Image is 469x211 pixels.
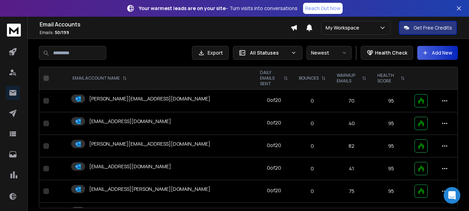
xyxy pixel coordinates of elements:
[331,112,372,135] td: 40
[267,142,281,149] div: 0 of 20
[331,157,372,180] td: 41
[298,143,327,149] p: 0
[267,187,281,194] div: 0 of 20
[331,180,372,203] td: 75
[192,46,229,60] button: Export
[372,90,410,112] td: 95
[7,24,21,36] img: logo
[298,165,327,172] p: 0
[372,180,410,203] td: 95
[307,46,352,60] button: Newest
[326,24,362,31] p: My Workspace
[372,135,410,157] td: 95
[331,90,372,112] td: 70
[73,75,127,81] div: EMAIL ACCOUNT NAME
[55,30,69,35] span: 50 / 199
[267,97,281,104] div: 0 of 20
[444,187,460,204] div: Open Intercom Messenger
[298,188,327,195] p: 0
[337,73,359,84] p: WARMUP EMAILS
[413,24,452,31] p: Get Free Credits
[375,49,407,56] p: Health Check
[372,112,410,135] td: 95
[303,3,343,14] a: Reach Out Now
[89,95,210,102] p: [PERSON_NAME][EMAIL_ADDRESS][DOMAIN_NAME]
[250,49,288,56] p: All Statuses
[267,164,281,171] div: 0 of 20
[89,118,171,125] p: [EMAIL_ADDRESS][DOMAIN_NAME]
[89,140,210,147] p: [PERSON_NAME][EMAIL_ADDRESS][DOMAIN_NAME]
[139,5,226,11] strong: Your warmest leads are on your site
[89,163,171,170] p: [EMAIL_ADDRESS][DOMAIN_NAME]
[89,186,210,193] p: [EMAIL_ADDRESS][PERSON_NAME][DOMAIN_NAME]
[372,157,410,180] td: 95
[40,30,291,35] p: Emails :
[377,73,398,84] p: HEALTH SCORE
[260,70,281,87] p: DAILY EMAILS SENT
[305,5,341,12] p: Reach Out Now
[331,135,372,157] td: 82
[417,46,458,60] button: Add New
[361,46,413,60] button: Health Check
[139,5,298,12] p: – Turn visits into conversations
[298,97,327,104] p: 0
[299,75,319,81] p: BOUNCES
[298,120,327,127] p: 0
[40,20,291,29] h1: Email Accounts
[267,119,281,126] div: 0 of 20
[399,21,457,35] button: Get Free Credits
